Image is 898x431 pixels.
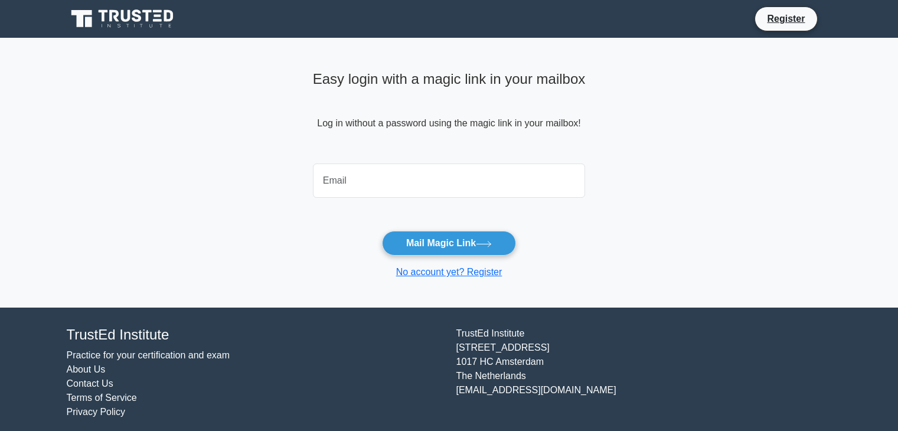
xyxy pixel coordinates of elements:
[396,267,502,277] a: No account yet? Register
[313,71,586,88] h4: Easy login with a magic link in your mailbox
[313,66,586,159] div: Log in without a password using the magic link in your mailbox!
[67,378,113,388] a: Contact Us
[313,164,586,198] input: Email
[67,364,106,374] a: About Us
[67,350,230,360] a: Practice for your certification and exam
[449,326,839,419] div: TrustEd Institute [STREET_ADDRESS] 1017 HC Amsterdam The Netherlands [EMAIL_ADDRESS][DOMAIN_NAME]
[382,231,516,256] button: Mail Magic Link
[760,11,812,26] a: Register
[67,393,137,403] a: Terms of Service
[67,326,442,344] h4: TrustEd Institute
[67,407,126,417] a: Privacy Policy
